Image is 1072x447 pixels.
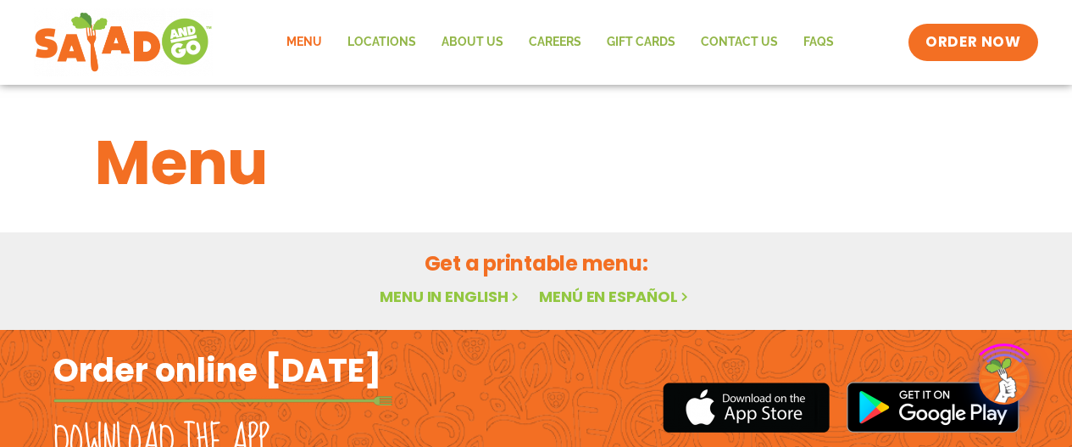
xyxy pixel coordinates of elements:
img: fork [53,396,392,405]
nav: Menu [274,23,847,62]
img: google_play [847,382,1019,433]
img: new-SAG-logo-768×292 [34,8,213,76]
img: appstore [663,380,830,435]
h2: Order online [DATE] [53,349,381,391]
span: ORDER NOW [925,32,1020,53]
a: About Us [429,23,516,62]
a: Menu [274,23,335,62]
a: Contact Us [688,23,791,62]
a: ORDER NOW [908,24,1037,61]
h1: Menu [95,117,978,209]
a: Locations [335,23,429,62]
a: Menú en español [539,286,692,307]
a: Menu in English [380,286,522,307]
h2: Get a printable menu: [95,249,978,278]
a: Careers [516,23,594,62]
a: GIFT CARDS [594,23,688,62]
a: FAQs [791,23,847,62]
